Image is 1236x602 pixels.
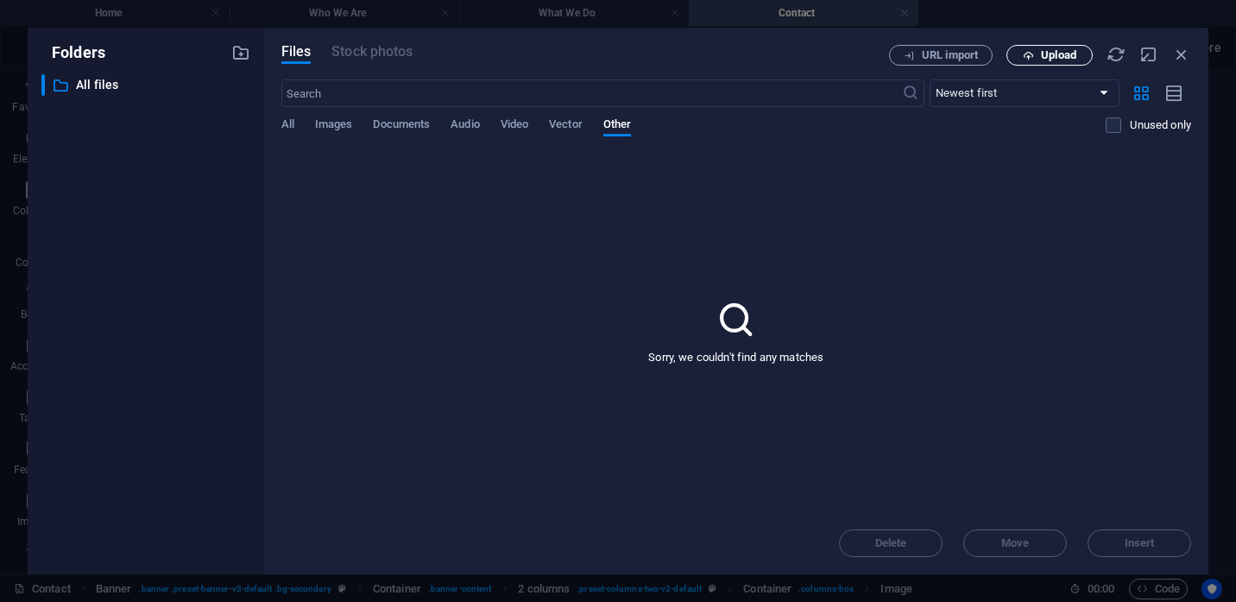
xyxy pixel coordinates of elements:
i: Close [1172,45,1191,64]
p: Sorry, we couldn't find any matches [648,350,823,365]
span: Video [501,114,528,138]
button: Upload [1006,45,1093,66]
p: Displays only files that are not in use on the website. Files added during this session can still... [1130,117,1191,133]
span: Images [315,114,353,138]
span: This file type is not supported by this element [331,41,413,62]
i: Reload [1107,45,1126,64]
button: URL import [889,45,993,66]
p: All files [76,75,218,95]
span: Documents [373,114,430,138]
span: Audio [451,114,479,138]
div: ​ [41,74,45,96]
a: Skip to main content [7,7,122,22]
span: Files [281,41,312,62]
span: Vector [549,114,583,138]
input: Search [281,79,902,107]
span: Upload [1041,50,1076,60]
span: Other [603,114,631,138]
p: Folders [41,41,105,64]
span: All [281,114,294,138]
span: URL import [922,50,978,60]
i: Create new folder [231,43,250,62]
i: Minimize [1139,45,1158,64]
